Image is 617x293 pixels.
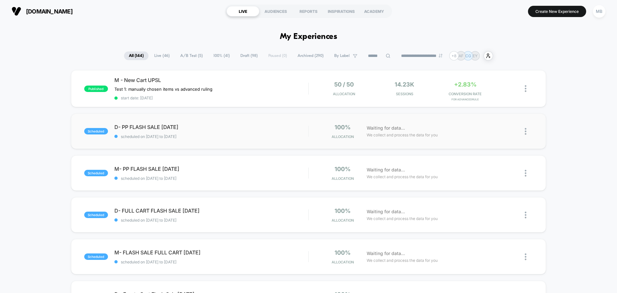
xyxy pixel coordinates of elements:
span: Waiting for data... [367,250,405,257]
span: A/B Test ( 5 ) [175,51,208,60]
span: M- FLASH SALE FULL CART [DATE] [114,249,308,256]
img: close [525,128,526,135]
h1: My Experiences [280,32,337,41]
div: REPORTS [292,6,325,16]
span: Allocation [332,134,354,139]
span: We collect and process the data for you [367,257,438,263]
span: We collect and process the data for you [367,215,438,222]
button: MB [591,5,607,18]
span: 100% [335,207,351,214]
span: Waiting for data... [367,208,405,215]
span: CONVERSION RATE [436,92,494,96]
span: 100% [335,124,351,131]
span: All ( 144 ) [124,51,148,60]
p: EY [473,53,478,58]
p: CG [465,53,471,58]
span: 100% [335,166,351,172]
span: By Label [334,53,350,58]
span: Sessions [376,92,434,96]
span: 14.23k [395,81,414,88]
span: Waiting for data... [367,124,405,132]
span: scheduled on [DATE] to [DATE] [114,176,308,181]
span: scheduled [84,128,108,134]
span: 50 / 50 [334,81,354,88]
p: AF [459,53,463,58]
span: published [84,86,108,92]
span: M - New Cart UPSL [114,77,308,83]
span: Allocation [333,92,355,96]
div: INSPIRATIONS [325,6,358,16]
span: scheduled [84,212,108,218]
span: Allocation [332,218,354,223]
div: MB [593,5,605,18]
span: scheduled on [DATE] to [DATE] [114,218,308,223]
span: Waiting for data... [367,166,405,173]
span: Live ( 46 ) [149,51,174,60]
span: 100% ( 41 ) [209,51,235,60]
div: ACADEMY [358,6,390,16]
img: close [525,170,526,177]
div: + 8 [449,51,459,60]
img: close [525,85,526,92]
span: 100% [335,249,351,256]
span: D- PP FLASH SALE [DATE] [114,124,308,130]
div: LIVE [227,6,259,16]
span: We collect and process the data for you [367,132,438,138]
span: for ADVANCEDRULE [436,98,494,101]
span: start date: [DATE] [114,96,308,100]
span: scheduled [84,170,108,176]
span: Draft ( 98 ) [236,51,263,60]
span: Archived ( 290 ) [293,51,328,60]
img: close [525,212,526,218]
img: close [525,253,526,260]
span: D- FULL CART FLASH SALE [DATE] [114,207,308,214]
span: We collect and process the data for you [367,174,438,180]
span: scheduled on [DATE] to [DATE] [114,134,308,139]
button: Create New Experience [528,6,586,17]
img: Visually logo [12,6,21,16]
span: [DOMAIN_NAME] [26,8,73,15]
span: scheduled on [DATE] to [DATE] [114,260,308,264]
button: [DOMAIN_NAME] [10,6,75,16]
span: Allocation [332,176,354,181]
span: M- PP FLASH SALE [DATE] [114,166,308,172]
span: +2.83% [454,81,477,88]
span: Allocation [332,260,354,264]
span: scheduled [84,253,108,260]
span: Test 1: manually chosen items vs advanced ruling [114,87,212,92]
div: AUDIENCES [259,6,292,16]
img: end [439,54,443,58]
